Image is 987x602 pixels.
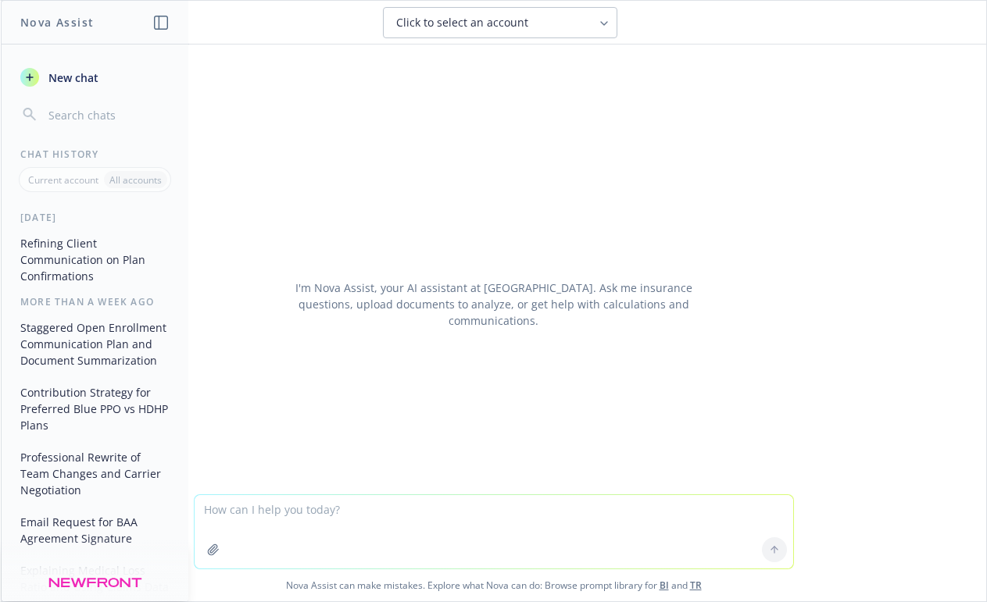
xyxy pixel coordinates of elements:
[2,148,188,161] div: Chat History
[20,14,94,30] h1: Nova Assist
[2,211,188,224] div: [DATE]
[14,379,176,438] button: Contribution Strategy for Preferred Blue PPO vs HDHP Plans
[45,69,98,86] span: New chat
[2,295,188,308] div: More than a week ago
[14,315,176,373] button: Staggered Open Enrollment Communication Plan and Document Summarization
[14,63,176,91] button: New chat
[109,173,162,187] p: All accounts
[7,569,980,601] span: Nova Assist can make mistakes. Explore what Nova can do: Browse prompt library for and
[14,557,176,600] button: Explaining Medical Loss Ratio and Using Claims Data
[28,173,98,187] p: Current account
[660,579,669,592] a: BI
[45,104,170,126] input: Search chats
[396,15,528,30] span: Click to select an account
[274,280,713,329] div: I'm Nova Assist, your AI assistant at [GEOGRAPHIC_DATA]. Ask me insurance questions, upload docum...
[14,444,176,503] button: Professional Rewrite of Team Changes and Carrier Negotiation
[690,579,702,592] a: TR
[14,230,176,289] button: Refining Client Communication on Plan Confirmations
[14,509,176,551] button: Email Request for BAA Agreement Signature
[383,7,617,38] button: Click to select an account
